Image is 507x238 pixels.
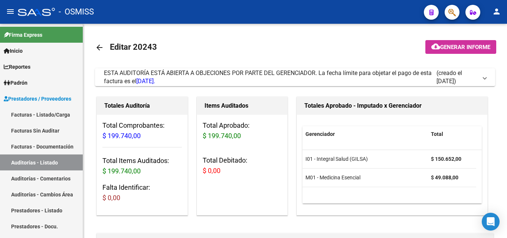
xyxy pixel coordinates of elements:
span: Generar informe [440,44,490,50]
span: Reportes [4,63,30,71]
mat-icon: menu [6,7,15,16]
mat-expansion-panel-header: ESTA AUDITORÍA ESTÁ ABIERTA A OBJECIONES POR PARTE DEL GERENCIADOR. La fecha límite para objetar ... [95,68,495,86]
strong: $ 49.088,00 [431,175,458,180]
h1: Totales Auditoría [104,100,180,112]
h3: Total Debitado: [203,155,282,176]
mat-icon: arrow_back [95,43,104,52]
span: M01 - Medicina Esencial [305,175,360,180]
span: I01 - Integral Salud (GILSA) [305,156,368,162]
mat-icon: cloud_download [431,42,440,51]
span: Inicio [4,47,23,55]
span: Gerenciador [305,131,335,137]
span: - OSMISS [59,4,94,20]
h3: Falta Identificar: [102,182,182,203]
mat-icon: person [492,7,501,16]
span: Total [431,131,443,137]
h3: Total Comprobantes: [102,120,182,141]
span: $ 199.740,00 [102,132,141,140]
span: Firma Express [4,31,42,39]
h1: Totales Aprobado - Imputado x Gerenciador [304,100,480,112]
span: Editar 20243 [110,42,157,52]
strong: $ 150.652,00 [431,156,461,162]
span: [DATE]. [136,78,155,85]
datatable-header-cell: Total [428,126,476,142]
span: (creado el [DATE]) [436,69,477,85]
h3: Total Items Auditados: [102,156,182,176]
span: ESTA AUDITORÍA ESTÁ ABIERTA A OBJECIONES POR PARTE DEL GERENCIADOR. La fecha límite para objetar ... [104,69,432,85]
datatable-header-cell: Gerenciador [302,126,428,142]
button: Generar informe [425,40,496,54]
div: Open Intercom Messenger [482,213,500,231]
span: $ 199.740,00 [102,167,141,175]
span: Padrón [4,79,27,87]
h3: Total Aprobado: [203,120,282,141]
span: $ 0,00 [203,167,220,175]
span: $ 0,00 [102,194,120,202]
span: Prestadores / Proveedores [4,95,71,103]
span: $ 199.740,00 [203,132,241,140]
h1: Items Auditados [205,100,280,112]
